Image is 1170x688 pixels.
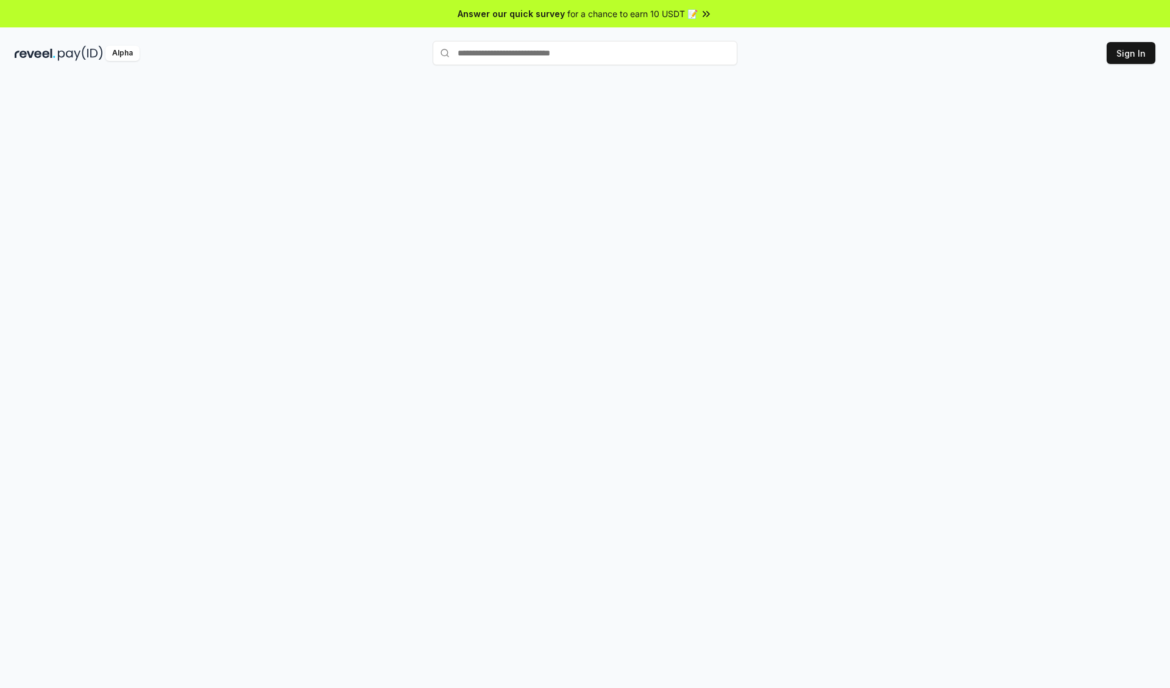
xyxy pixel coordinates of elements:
span: for a chance to earn 10 USDT 📝 [567,7,698,20]
div: Alpha [105,46,140,61]
span: Answer our quick survey [458,7,565,20]
img: reveel_dark [15,46,55,61]
img: pay_id [58,46,103,61]
button: Sign In [1107,42,1155,64]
